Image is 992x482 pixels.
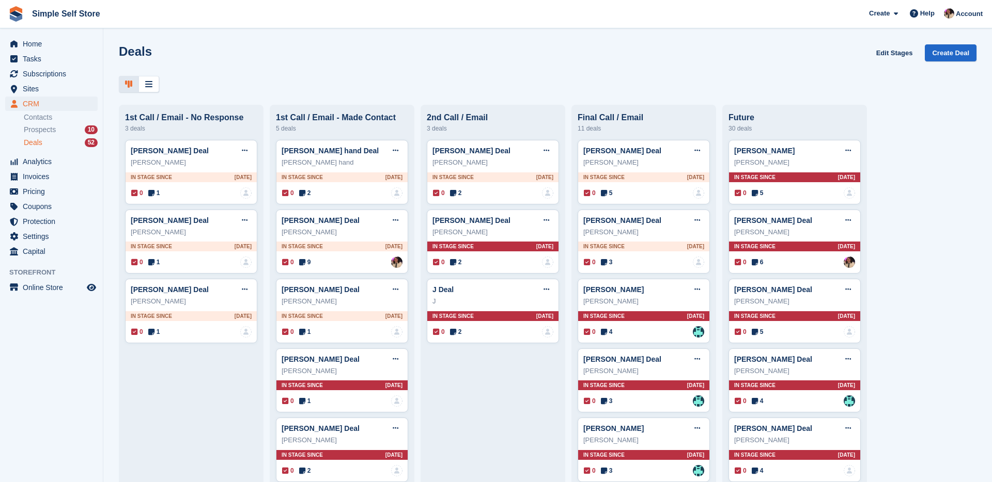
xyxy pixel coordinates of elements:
[844,326,855,338] a: deal-assignee-blank
[536,173,553,181] span: [DATE]
[24,113,98,122] a: Contacts
[131,227,252,237] div: [PERSON_NAME]
[956,9,983,19] span: Account
[85,281,98,294] a: Preview store
[9,267,103,278] span: Storefront
[240,256,252,268] img: deal-assignee-blank
[282,435,402,445] div: [PERSON_NAME]
[391,256,402,268] img: Scott McCutcheon
[131,258,143,267] span: 0
[282,312,323,320] span: In stage since
[693,395,704,407] img: Admin
[432,147,510,155] a: [PERSON_NAME] Deal
[131,296,252,307] div: [PERSON_NAME]
[844,395,855,407] img: Admin
[432,243,474,250] span: In stage since
[844,256,855,268] a: Scott McCutcheon
[282,424,360,432] a: [PERSON_NAME] Deal
[23,244,85,259] span: Capital
[131,327,143,336] span: 0
[584,258,596,267] span: 0
[433,327,445,336] span: 0
[693,256,704,268] img: deal-assignee-blank
[693,465,704,476] a: Admin
[148,188,160,198] span: 1
[583,435,704,445] div: [PERSON_NAME]
[23,169,85,184] span: Invoices
[282,327,294,336] span: 0
[282,216,360,224] a: [PERSON_NAME] Deal
[752,466,764,475] span: 4
[385,243,402,250] span: [DATE]
[536,312,553,320] span: [DATE]
[24,124,98,135] a: Prospects 10
[282,157,402,168] div: [PERSON_NAME] hand
[432,157,553,168] div: [PERSON_NAME]
[282,366,402,376] div: [PERSON_NAME]
[542,187,553,199] img: deal-assignee-blank
[450,258,462,267] span: 2
[584,396,596,406] span: 0
[282,147,379,155] a: [PERSON_NAME] hand Deal
[687,381,704,389] span: [DATE]
[23,229,85,244] span: Settings
[734,435,855,445] div: [PERSON_NAME]
[23,97,85,111] span: CRM
[734,355,812,363] a: [PERSON_NAME] Deal
[687,451,704,459] span: [DATE]
[432,216,510,224] a: [PERSON_NAME] Deal
[391,187,402,199] a: deal-assignee-blank
[735,466,747,475] span: 0
[391,465,402,476] img: deal-assignee-blank
[148,327,160,336] span: 1
[734,227,855,237] div: [PERSON_NAME]
[729,122,861,135] div: 30 deals
[299,258,311,267] span: 9
[844,465,855,476] img: deal-assignee-blank
[601,327,613,336] span: 4
[85,125,98,134] div: 10
[601,396,613,406] span: 3
[844,187,855,199] img: deal-assignee-blank
[583,355,661,363] a: [PERSON_NAME] Deal
[687,312,704,320] span: [DATE]
[23,67,85,81] span: Subscriptions
[734,296,855,307] div: [PERSON_NAME]
[752,188,764,198] span: 5
[276,122,408,135] div: 5 deals
[282,396,294,406] span: 0
[5,82,98,96] a: menu
[23,154,85,169] span: Analytics
[28,5,104,22] a: Simple Self Store
[734,285,812,294] a: [PERSON_NAME] Deal
[687,243,704,250] span: [DATE]
[119,44,152,58] h1: Deals
[583,147,661,155] a: [PERSON_NAME] Deal
[5,214,98,229] a: menu
[729,113,861,122] div: Future
[5,154,98,169] a: menu
[235,243,252,250] span: [DATE]
[734,216,812,224] a: [PERSON_NAME] Deal
[432,296,553,307] div: J
[542,326,553,338] img: deal-assignee-blank
[583,366,704,376] div: [PERSON_NAME]
[838,451,855,459] span: [DATE]
[583,451,625,459] span: In stage since
[925,44,977,61] a: Create Deal
[838,173,855,181] span: [DATE]
[542,256,553,268] img: deal-assignee-blank
[391,395,402,407] a: deal-assignee-blank
[583,424,644,432] a: [PERSON_NAME]
[282,466,294,475] span: 0
[282,188,294,198] span: 0
[385,451,402,459] span: [DATE]
[23,37,85,51] span: Home
[5,229,98,244] a: menu
[734,147,795,155] a: [PERSON_NAME]
[583,296,704,307] div: [PERSON_NAME]
[5,184,98,199] a: menu
[687,173,704,181] span: [DATE]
